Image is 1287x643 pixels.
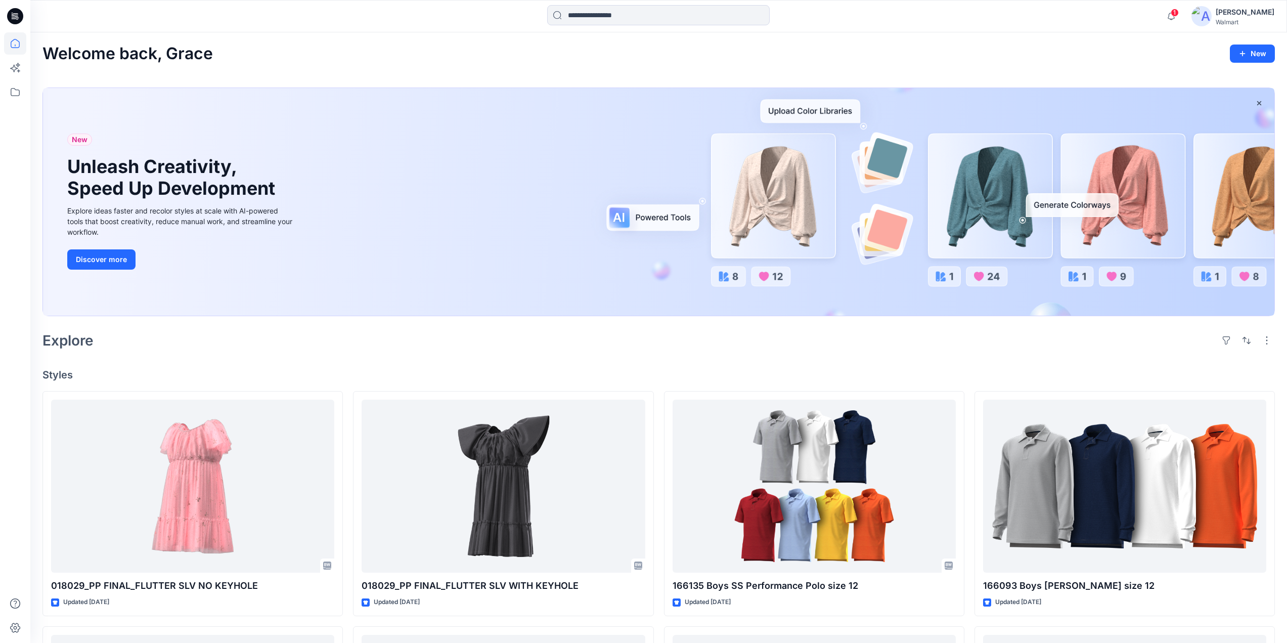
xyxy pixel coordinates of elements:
p: Updated [DATE] [685,597,731,608]
p: 166135 Boys SS Performance Polo size 12 [673,579,956,593]
p: Updated [DATE] [374,597,420,608]
p: Updated [DATE] [995,597,1041,608]
a: 166093 Boys LS Polo size 12 [983,400,1266,573]
span: 1 [1171,9,1179,17]
img: avatar [1191,6,1212,26]
a: 166135 Boys SS Performance Polo size 12 [673,400,956,573]
span: New [72,134,87,146]
a: Discover more [67,249,295,270]
button: Discover more [67,249,136,270]
a: 018029_PP FINAL_FLUTTER SLV WITH KEYHOLE [362,400,645,573]
h1: Unleash Creativity, Speed Up Development [67,156,280,199]
div: [PERSON_NAME] [1216,6,1274,18]
h2: Explore [42,332,94,349]
p: 018029_PP FINAL_FLUTTER SLV WITH KEYHOLE [362,579,645,593]
a: 018029_PP FINAL_FLUTTER SLV NO KEYHOLE [51,400,334,573]
p: Updated [DATE] [63,597,109,608]
div: Walmart [1216,18,1274,26]
button: New [1230,45,1275,63]
p: 166093 Boys [PERSON_NAME] size 12 [983,579,1266,593]
p: 018029_PP FINAL_FLUTTER SLV NO KEYHOLE [51,579,334,593]
h4: Styles [42,369,1275,381]
h2: Welcome back, Grace [42,45,213,63]
div: Explore ideas faster and recolor styles at scale with AI-powered tools that boost creativity, red... [67,205,295,237]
